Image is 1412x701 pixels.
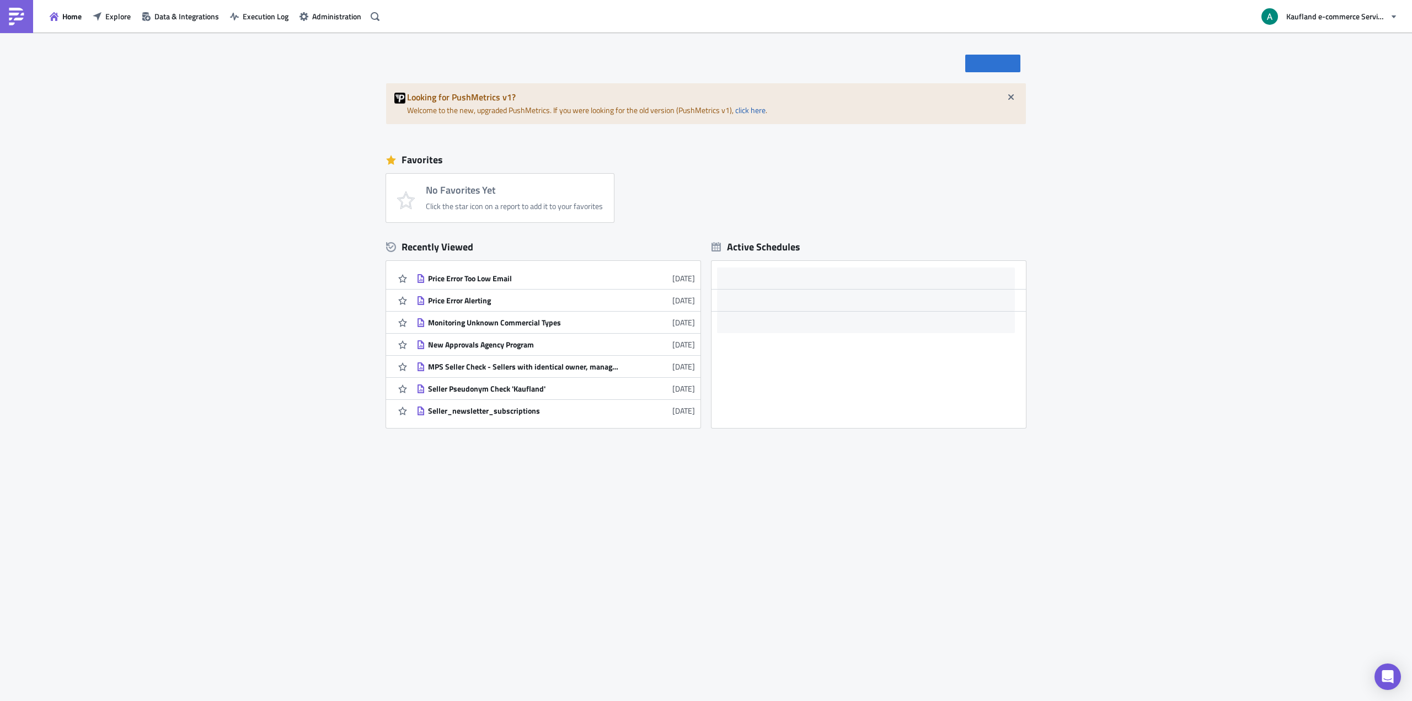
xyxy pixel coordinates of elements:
div: Favorites [386,152,1026,168]
button: Kaufland e-commerce Services GmbH & Co. KG [1255,4,1404,29]
a: Price Error Alerting[DATE] [416,290,695,311]
button: Data & Integrations [136,8,224,25]
div: Active Schedules [712,240,800,253]
div: MPS Seller Check - Sellers with identical owner, manager or imprint [428,362,621,372]
div: Monitoring Unknown Commercial Types [428,318,621,328]
a: Price Error Too Low Email[DATE] [416,267,695,289]
button: Home [44,8,87,25]
img: Avatar [1260,7,1279,26]
time: 2025-08-14T11:17:08Z [672,317,695,328]
time: 2025-08-26T07:30:34Z [672,295,695,306]
div: Welcome to the new, upgraded PushMetrics. If you were looking for the old version (PushMetrics v1... [386,83,1026,124]
a: Monitoring Unknown Commercial Types[DATE] [416,312,695,333]
button: Administration [294,8,367,25]
time: 2025-08-11T11:41:22Z [672,361,695,372]
h5: Looking for PushMetrics v1? [407,93,1018,101]
span: Administration [312,10,361,22]
button: Execution Log [224,8,294,25]
a: Seller_newsletter_subscriptions[DATE] [416,400,695,421]
span: Execution Log [243,10,288,22]
button: Explore [87,8,136,25]
span: Kaufland e-commerce Services GmbH & Co. KG [1286,10,1386,22]
img: PushMetrics [8,8,25,25]
a: Seller Pseudonym Check 'Kaufland'[DATE] [416,378,695,399]
span: Explore [105,10,131,22]
div: Open Intercom Messenger [1374,663,1401,690]
time: 2025-08-26T07:31:08Z [672,272,695,284]
div: Price Error Alerting [428,296,621,306]
div: Recently Viewed [386,239,700,255]
time: 2025-08-11T11:41:11Z [672,383,695,394]
div: Seller_newsletter_subscriptions [428,406,621,416]
span: Home [62,10,82,22]
div: Price Error Too Low Email [428,274,621,283]
a: click here [735,104,766,116]
h4: No Favorites Yet [426,185,603,196]
time: 2025-08-11T10:18:33Z [672,405,695,416]
a: MPS Seller Check - Sellers with identical owner, manager or imprint[DATE] [416,356,695,377]
div: Click the star icon on a report to add it to your favorites [426,201,603,211]
time: 2025-08-11T11:41:30Z [672,339,695,350]
div: Seller Pseudonym Check 'Kaufland' [428,384,621,394]
div: New Approvals Agency Program [428,340,621,350]
span: Data & Integrations [154,10,219,22]
a: New Approvals Agency Program[DATE] [416,334,695,355]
